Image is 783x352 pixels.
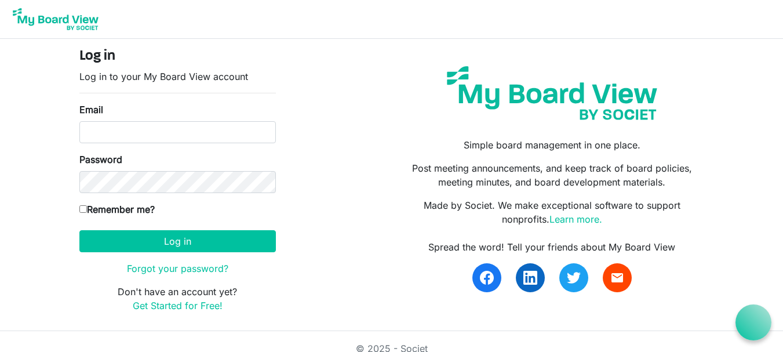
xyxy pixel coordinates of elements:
p: Post meeting announcements, and keep track of board policies, meeting minutes, and board developm... [400,161,704,189]
label: Email [79,103,103,117]
div: Spread the word! Tell your friends about My Board View [400,240,704,254]
img: My Board View Logo [9,5,102,34]
img: facebook.svg [480,271,494,285]
p: Made by Societ. We make exceptional software to support nonprofits. [400,198,704,226]
a: email [603,263,632,292]
p: Simple board management in one place. [400,138,704,152]
input: Remember me? [79,205,87,213]
button: Log in [79,230,276,252]
label: Remember me? [79,202,155,216]
img: linkedin.svg [523,271,537,285]
a: Forgot your password? [127,263,228,274]
a: Learn more. [549,213,602,225]
img: twitter.svg [567,271,581,285]
a: Get Started for Free! [133,300,223,311]
span: email [610,271,624,285]
p: Don't have an account yet? [79,285,276,313]
h4: Log in [79,48,276,65]
p: Log in to your My Board View account [79,70,276,84]
img: my-board-view-societ.svg [438,57,666,129]
label: Password [79,153,122,166]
